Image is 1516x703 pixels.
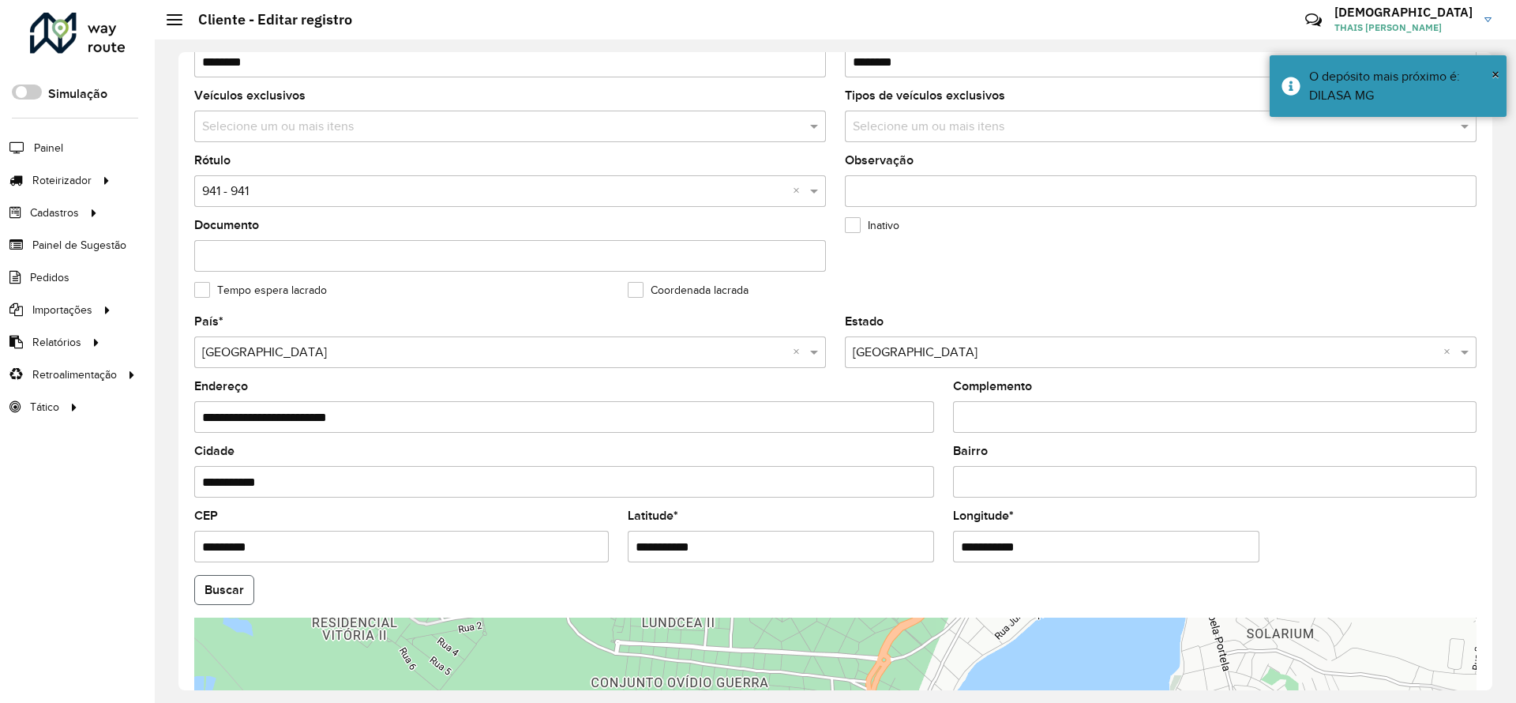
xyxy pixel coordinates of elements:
[30,399,59,415] span: Tático
[194,506,218,525] label: CEP
[845,86,1005,105] label: Tipos de veículos exclusivos
[1492,66,1499,83] span: ×
[48,85,107,103] label: Simulação
[1492,62,1499,86] button: Close
[194,377,248,396] label: Endereço
[194,442,235,461] label: Cidade
[34,140,63,156] span: Painel
[194,282,327,299] label: Tempo espera lacrado
[1296,3,1330,37] a: Contato Rápido
[1334,21,1473,35] span: THAIS [PERSON_NAME]
[32,367,117,383] span: Retroalimentação
[194,151,231,170] label: Rótulo
[845,151,914,170] label: Observação
[628,282,749,299] label: Coordenada lacrada
[1334,5,1473,20] h3: [DEMOGRAPHIC_DATA]
[32,237,126,254] span: Painel de Sugestão
[953,377,1032,396] label: Complemento
[32,172,92,189] span: Roteirizador
[953,506,1014,525] label: Longitude
[845,217,899,234] label: Inativo
[30,205,79,221] span: Cadastros
[194,216,259,235] label: Documento
[628,506,678,525] label: Latitude
[182,11,352,28] h2: Cliente - Editar registro
[194,312,223,331] label: País
[845,312,884,331] label: Estado
[953,442,988,461] label: Bairro
[30,269,69,286] span: Pedidos
[1443,343,1457,362] span: Clear all
[32,334,81,351] span: Relatórios
[793,182,806,201] span: Clear all
[32,302,92,318] span: Importações
[1309,67,1495,105] div: O depósito mais próximo é: DILASA MG
[194,575,254,605] button: Buscar
[793,343,806,362] span: Clear all
[194,86,306,105] label: Veículos exclusivos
